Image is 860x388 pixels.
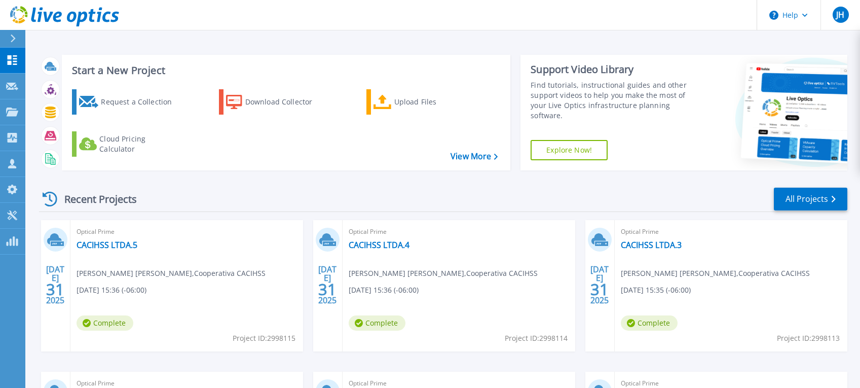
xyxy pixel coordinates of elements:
div: [DATE] 2025 [46,266,65,303]
span: Project ID: 2998114 [505,333,568,344]
div: Request a Collection [101,92,182,112]
div: [DATE] 2025 [590,266,609,303]
span: [PERSON_NAME] [PERSON_NAME] , Cooperativa CACIHSS [77,268,266,279]
span: Project ID: 2998113 [777,333,840,344]
a: Cloud Pricing Calculator [72,131,185,157]
span: Optical Prime [77,226,297,237]
a: Explore Now! [531,140,608,160]
h3: Start a New Project [72,65,497,76]
a: CACIHSS LTDA.4 [349,240,409,250]
span: Optical Prime [621,226,841,237]
a: View More [451,152,498,161]
div: [DATE] 2025 [318,266,337,303]
div: Download Collector [245,92,326,112]
a: CACIHSS LTDA.3 [621,240,682,250]
span: Complete [349,315,405,331]
a: Request a Collection [72,89,185,115]
a: CACIHSS LTDA.5 [77,240,137,250]
span: Project ID: 2998115 [233,333,295,344]
span: [DATE] 15:35 (-06:00) [621,285,691,296]
div: Cloud Pricing Calculator [99,134,180,154]
span: JH [836,11,844,19]
span: Complete [621,315,678,331]
span: 31 [46,285,64,294]
span: 31 [590,285,609,294]
span: 31 [318,285,336,294]
a: All Projects [774,188,847,210]
span: Complete [77,315,133,331]
a: Upload Files [366,89,479,115]
div: Support Video Library [531,63,696,76]
span: [DATE] 15:36 (-06:00) [77,285,146,296]
a: Download Collector [219,89,332,115]
span: [PERSON_NAME] [PERSON_NAME] , Cooperativa CACIHSS [621,268,810,279]
span: [DATE] 15:36 (-06:00) [349,285,419,296]
div: Recent Projects [39,187,151,211]
span: Optical Prime [349,226,569,237]
div: Find tutorials, instructional guides and other support videos to help you make the most of your L... [531,80,696,121]
span: [PERSON_NAME] [PERSON_NAME] , Cooperativa CACIHSS [349,268,538,279]
div: Upload Files [394,92,475,112]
